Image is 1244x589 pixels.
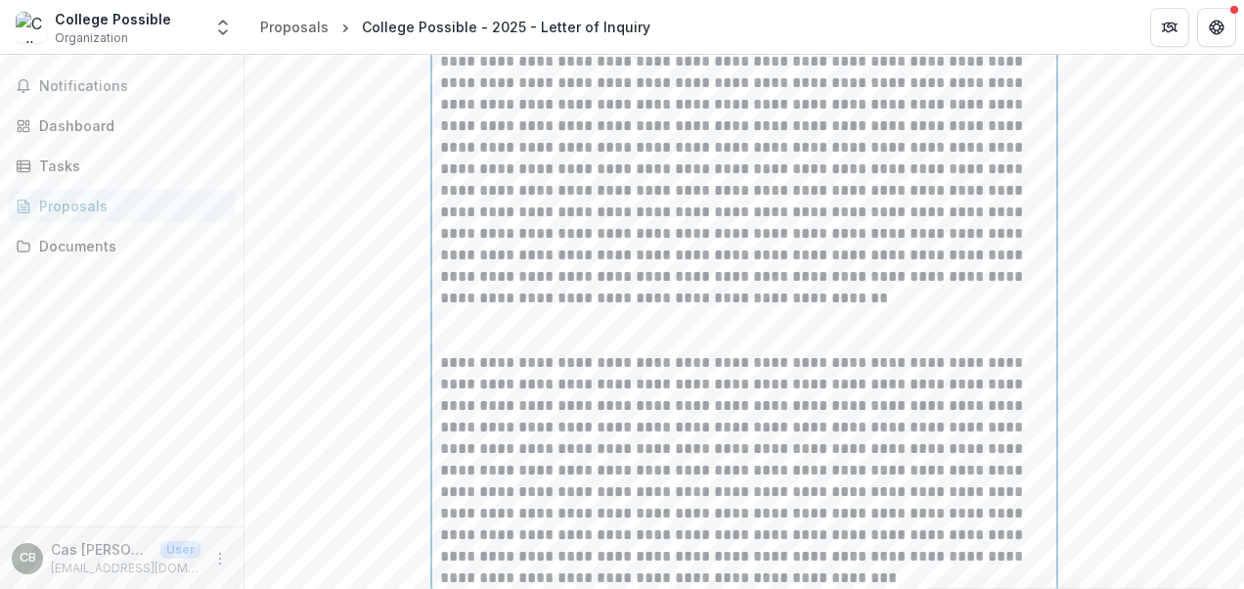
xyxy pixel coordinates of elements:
a: Tasks [8,150,236,182]
a: Documents [8,230,236,262]
a: Proposals [252,13,336,41]
button: Partners [1150,8,1189,47]
p: User [160,541,200,559]
span: Organization [55,29,128,47]
nav: breadcrumb [252,13,658,41]
a: Dashboard [8,110,236,142]
div: Tasks [39,156,220,176]
div: Dashboard [39,115,220,136]
button: Notifications [8,70,236,102]
button: Get Help [1197,8,1236,47]
div: Documents [39,236,220,256]
div: Proposals [260,17,329,37]
div: College Possible - 2025 - Letter of Inquiry [362,17,650,37]
img: College Possible [16,12,47,43]
p: [EMAIL_ADDRESS][DOMAIN_NAME] [51,560,200,577]
button: More [208,547,232,570]
a: Proposals [8,190,236,222]
button: Open entity switcher [209,8,237,47]
div: Proposals [39,196,220,216]
p: Cas [PERSON_NAME] [51,539,153,560]
span: Notifications [39,78,228,95]
div: College Possible [55,9,171,29]
div: Cas Bardos [20,552,36,565]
